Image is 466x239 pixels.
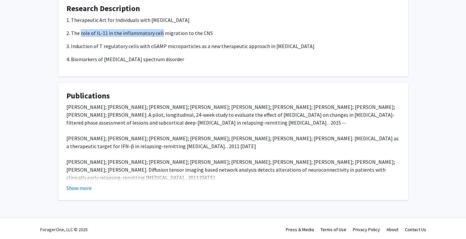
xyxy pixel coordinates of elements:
[286,227,314,232] a: Press & Media
[66,29,400,37] p: 2. The role of IL-11 in the inflammatory cell migration to the CNS
[5,210,28,234] iframe: Chat
[66,184,92,192] button: Show more
[405,227,426,232] a: Contact Us
[387,227,398,232] a: About
[320,227,346,232] a: Terms of Use
[66,91,400,101] h4: Publications
[353,227,380,232] a: Privacy Policy
[66,42,400,50] p: 3. Induction of T regulatory cells with cGAMP microparticles as a new therapeutic approach in [ME...
[66,4,400,13] h4: Research Description
[66,55,400,63] p: 4. Biomarkers of [MEDICAL_DATA] spectrum disorder
[66,16,400,24] p: 1. Therapeutic Art for Individuals with [MEDICAL_DATA]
